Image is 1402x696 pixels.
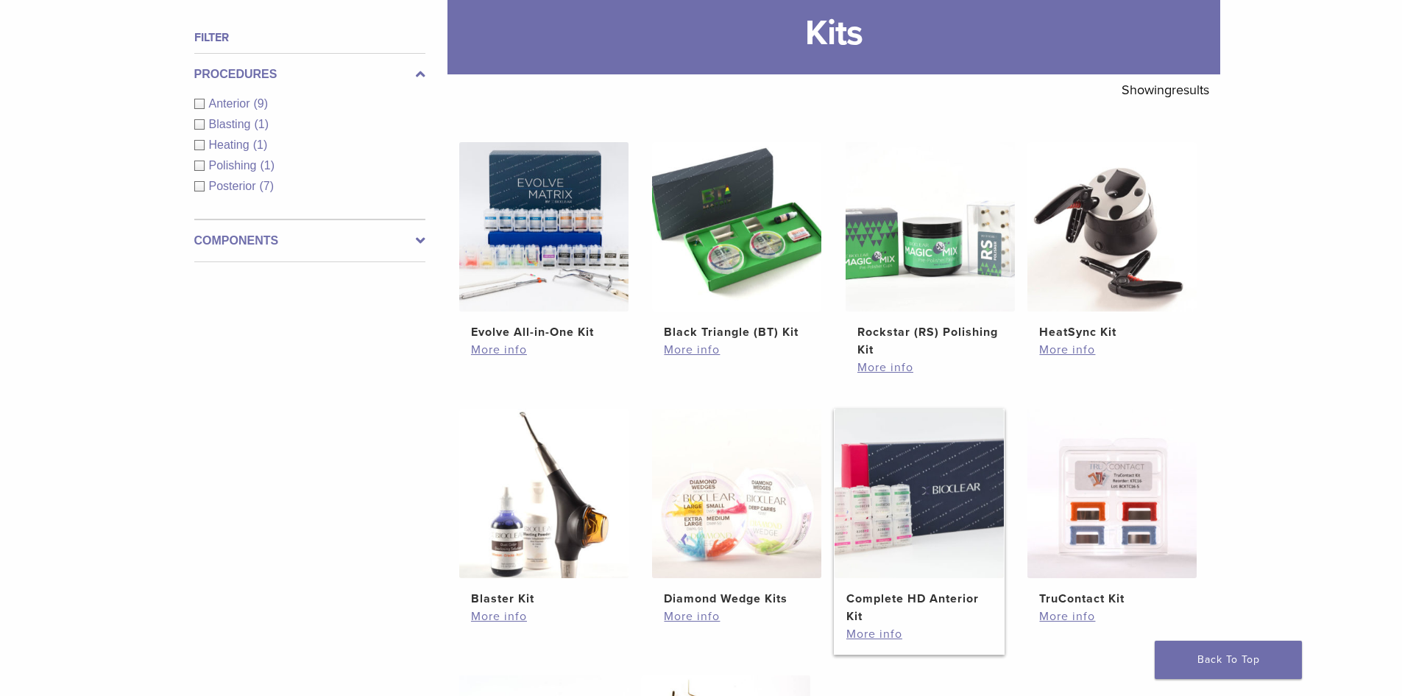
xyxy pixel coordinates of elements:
p: Showing results [1122,74,1209,105]
h2: Rockstar (RS) Polishing Kit [857,323,1003,359]
span: Posterior [209,180,260,192]
h2: Complete HD Anterior Kit [846,590,992,625]
a: Black Triangle (BT) KitBlack Triangle (BT) Kit [651,142,823,341]
span: Anterior [209,97,254,110]
img: Complete HD Anterior Kit [835,409,1004,578]
span: (1) [253,138,268,151]
a: More info [664,341,810,359]
span: (9) [254,97,269,110]
img: Rockstar (RS) Polishing Kit [846,142,1015,312]
a: Evolve All-in-One KitEvolve All-in-One Kit [459,142,630,341]
h2: HeatSync Kit [1039,323,1185,341]
h2: TruContact Kit [1039,590,1185,608]
img: TruContact Kit [1027,409,1197,578]
h2: Diamond Wedge Kits [664,590,810,608]
h2: Evolve All-in-One Kit [471,323,617,341]
img: Blaster Kit [459,409,629,578]
a: More info [664,608,810,625]
img: HeatSync Kit [1027,142,1197,312]
a: TruContact KitTruContact Kit [1027,409,1198,608]
a: More info [471,608,617,625]
a: More info [846,625,992,643]
a: Complete HD Anterior KitComplete HD Anterior Kit [834,409,1005,625]
label: Procedures [194,66,425,83]
img: Evolve All-in-One Kit [459,142,629,312]
a: More info [1039,608,1185,625]
img: Diamond Wedge Kits [652,409,821,578]
a: More info [1039,341,1185,359]
a: More info [857,359,1003,376]
img: Black Triangle (BT) Kit [652,142,821,312]
a: Back To Top [1155,641,1302,679]
span: (1) [260,159,275,172]
h4: Filter [194,29,425,46]
span: Blasting [209,118,255,130]
span: (7) [260,180,275,192]
span: Polishing [209,159,261,172]
span: Heating [209,138,253,151]
label: Components [194,232,425,250]
a: HeatSync KitHeatSync Kit [1027,142,1198,341]
span: (1) [254,118,269,130]
a: Rockstar (RS) Polishing KitRockstar (RS) Polishing Kit [845,142,1016,359]
h2: Blaster Kit [471,590,617,608]
a: More info [471,341,617,359]
a: Diamond Wedge KitsDiamond Wedge Kits [651,409,823,608]
h2: Black Triangle (BT) Kit [664,323,810,341]
a: Blaster KitBlaster Kit [459,409,630,608]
